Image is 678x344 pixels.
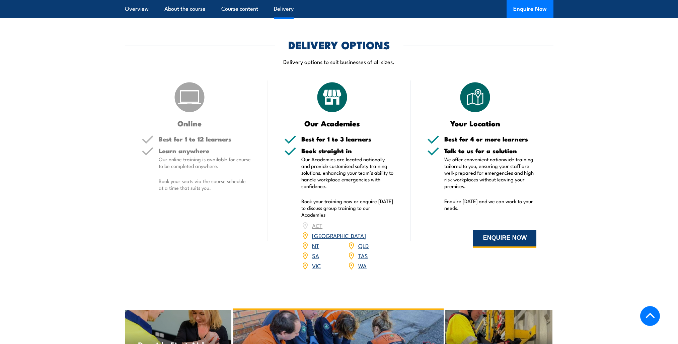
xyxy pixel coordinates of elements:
[288,40,390,49] h2: DELIVERY OPTIONS
[301,136,394,142] h5: Best for 1 to 3 learners
[125,58,553,65] p: Delivery options to suit businesses of all sizes.
[358,251,368,260] a: TAS
[312,231,366,239] a: [GEOGRAPHIC_DATA]
[301,198,394,218] p: Book your training now or enquire [DATE] to discuss group training to our Academies
[444,156,537,189] p: We offer convenient nationwide training tailored to you, ensuring your staff are well-prepared fo...
[358,241,369,249] a: QLD
[142,119,238,127] h3: Online
[444,198,537,211] p: Enquire [DATE] and we can work to your needs.
[159,178,251,191] p: Book your seats via the course schedule at a time that suits you.
[427,119,523,127] h3: Your Location
[284,119,380,127] h3: Our Academies
[159,148,251,154] h5: Learn anywhere
[159,156,251,169] p: Our online training is available for course to be completed anywhere.
[473,230,536,248] button: ENQUIRE NOW
[358,262,367,270] a: WA
[312,262,321,270] a: VIC
[444,136,537,142] h5: Best for 4 or more learners
[159,136,251,142] h5: Best for 1 to 12 learners
[301,156,394,189] p: Our Academies are located nationally and provide customised safety training solutions, enhancing ...
[301,148,394,154] h5: Book straight in
[312,241,319,249] a: NT
[312,251,319,260] a: SA
[444,148,537,154] h5: Talk to us for a solution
